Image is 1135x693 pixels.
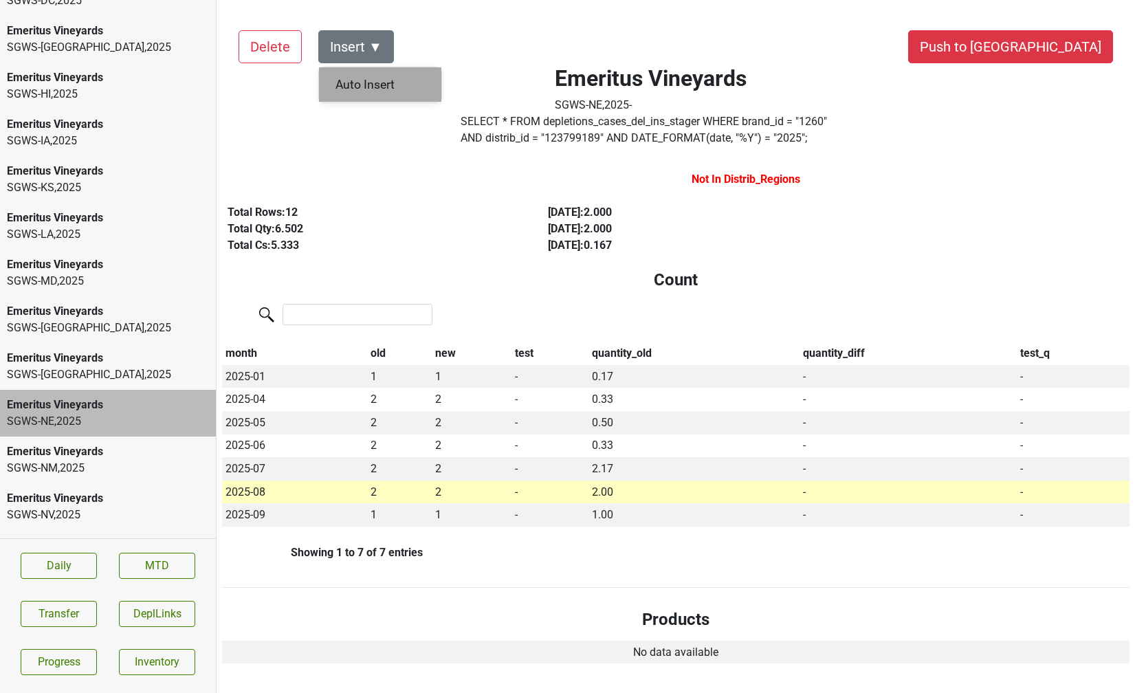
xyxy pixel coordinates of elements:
div: Total Qty: 6.502 [228,221,516,237]
a: MTD [119,553,195,579]
td: - [512,503,588,527]
div: Emeritus Vineyards [7,210,209,226]
td: 2 [367,457,432,481]
td: - [800,503,1017,527]
div: SGWS-HI , 2025 [7,86,209,102]
label: Click to copy query [461,113,841,146]
button: DeplLinks [119,601,195,627]
td: - [1017,481,1130,504]
td: 1 [432,365,512,388]
td: 2025-01 [222,365,367,388]
div: Emeritus Vineyards [7,23,209,39]
div: SGWS-[GEOGRAPHIC_DATA] , 2025 [7,39,209,56]
div: Showing 1 to 7 of 7 entries [222,546,423,559]
td: - [1017,503,1130,527]
td: - [800,457,1017,481]
div: [DATE] : 2.000 [548,204,837,221]
div: SGWS-KS , 2025 [7,179,209,196]
div: Emeritus Vineyards [7,163,209,179]
td: - [512,481,588,504]
td: - [1017,388,1130,411]
div: Emeritus Vineyards [7,69,209,86]
td: No data available [222,641,1130,664]
td: - [1017,411,1130,434]
td: - [512,365,588,388]
td: 2.17 [588,457,800,481]
td: - [512,457,588,481]
div: Emeritus Vineyards [7,490,209,507]
td: 0.50 [588,411,800,434]
td: 0.33 [588,388,800,411]
td: 2 [432,434,512,458]
button: Push to [GEOGRAPHIC_DATA] [908,30,1113,63]
td: - [1017,365,1130,388]
div: [DATE] : 0.167 [548,237,837,254]
div: Emeritus Vineyards [7,350,209,366]
h4: Count [233,270,1119,290]
td: 2 [367,388,432,411]
td: 0.17 [588,365,800,388]
button: Insert ▼ [318,30,394,63]
td: - [512,411,588,434]
a: Inventory [119,649,195,675]
td: 2025-04 [222,388,367,411]
div: SGWS-MD , 2025 [7,273,209,289]
td: 2 [367,434,432,458]
td: 2 [367,481,432,504]
td: 2025-08 [222,481,367,504]
td: 2025-05 [222,411,367,434]
td: - [800,365,1017,388]
td: - [1017,434,1130,458]
td: 1 [432,503,512,527]
td: 2025-09 [222,503,367,527]
div: Auto Insert [319,67,441,102]
td: 0.33 [588,434,800,458]
td: - [512,434,588,458]
div: SGWS-[GEOGRAPHIC_DATA] , 2025 [7,320,209,336]
div: Emeritus Vineyards [7,537,209,553]
th: month: activate to sort column descending [222,342,367,365]
div: Emeritus Vineyards [7,256,209,273]
h2: Emeritus Vineyards [555,65,747,91]
a: Progress [21,649,97,675]
div: Emeritus Vineyards [7,303,209,320]
div: Emeritus Vineyards [7,116,209,133]
td: - [512,388,588,411]
h4: Products [233,610,1119,630]
a: Daily [21,553,97,579]
th: new: activate to sort column ascending [432,342,512,365]
button: Transfer [21,601,97,627]
div: SGWS-NM , 2025 [7,460,209,476]
td: 2 [432,481,512,504]
div: Emeritus Vineyards [7,397,209,413]
td: - [1017,457,1130,481]
td: 2 [367,411,432,434]
td: 2 [432,411,512,434]
td: - [800,481,1017,504]
div: [DATE] : 2.000 [548,221,837,237]
div: Total Cs: 5.333 [228,237,516,254]
th: old: activate to sort column ascending [367,342,432,365]
th: quantity_diff: activate to sort column ascending [800,342,1017,365]
td: - [800,434,1017,458]
div: SGWS-LA , 2025 [7,226,209,243]
td: 2.00 [588,481,800,504]
td: 1 [367,365,432,388]
th: quantity_old: activate to sort column ascending [588,342,800,365]
label: Not In Distrib_Regions [692,171,800,188]
div: SGWS-IA , 2025 [7,133,209,149]
td: 1 [367,503,432,527]
th: test_q: activate to sort column ascending [1017,342,1130,365]
th: test: activate to sort column ascending [512,342,588,365]
div: SGWS-[GEOGRAPHIC_DATA] , 2025 [7,366,209,383]
td: 1.00 [588,503,800,527]
td: 2 [432,388,512,411]
td: 2 [432,457,512,481]
div: SGWS-NE , 2025 - [555,97,747,113]
button: Delete [239,30,302,63]
div: SGWS-NE , 2025 [7,413,209,430]
td: - [800,411,1017,434]
td: - [800,388,1017,411]
td: 2025-07 [222,457,367,481]
td: 2025-06 [222,434,367,458]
